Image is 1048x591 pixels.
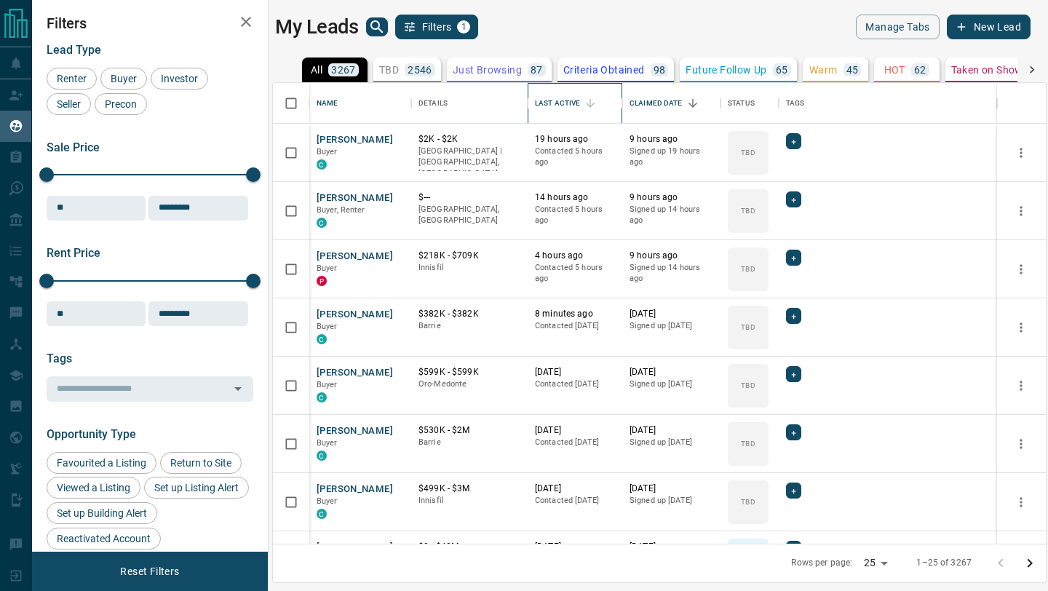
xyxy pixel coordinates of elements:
[535,366,615,378] p: [DATE]
[52,98,86,110] span: Seller
[741,205,755,216] p: TBD
[786,483,801,499] div: +
[791,309,796,323] span: +
[317,159,327,170] div: condos.ca
[741,263,755,274] p: TBD
[52,533,156,544] span: Reactivated Account
[379,65,399,75] p: TBD
[52,482,135,493] span: Viewed a Listing
[535,437,615,448] p: Contacted [DATE]
[47,15,253,32] h2: Filters
[535,204,615,226] p: Contacted 5 hours ago
[47,68,97,90] div: Renter
[418,495,520,507] p: Innisfil
[418,262,520,274] p: Innisfil
[317,541,393,555] button: [PERSON_NAME]
[786,366,801,382] div: +
[630,262,713,285] p: Signed up 14 hours ago
[535,83,580,124] div: Last Active
[165,457,237,469] span: Return to Site
[151,68,208,90] div: Investor
[884,65,905,75] p: HOT
[317,380,338,389] span: Buyer
[531,65,543,75] p: 87
[106,73,142,84] span: Buyer
[317,308,393,322] button: [PERSON_NAME]
[1010,200,1032,222] button: more
[741,496,755,507] p: TBD
[791,483,796,498] span: +
[317,263,338,273] span: Buyer
[418,437,520,448] p: Barrie
[916,557,972,569] p: 1–25 of 3267
[630,495,713,507] p: Signed up [DATE]
[630,308,713,320] p: [DATE]
[317,483,393,496] button: [PERSON_NAME]
[228,378,248,399] button: Open
[366,17,388,36] button: search button
[947,15,1031,39] button: New Lead
[418,366,520,378] p: $599K - $599K
[630,378,713,390] p: Signed up [DATE]
[528,83,622,124] div: Last Active
[741,322,755,333] p: TBD
[418,191,520,204] p: $---
[395,15,479,39] button: Filters1
[741,147,755,158] p: TBD
[317,276,327,286] div: property.ca
[630,483,713,495] p: [DATE]
[791,557,852,569] p: Rows per page:
[1010,491,1032,513] button: more
[535,378,615,390] p: Contacted [DATE]
[580,93,600,114] button: Sort
[275,15,359,39] h1: My Leads
[776,65,788,75] p: 65
[95,93,147,115] div: Precon
[311,65,322,75] p: All
[630,83,683,124] div: Claimed Date
[317,205,365,215] span: Buyer, Renter
[630,437,713,448] p: Signed up [DATE]
[331,65,356,75] p: 3267
[418,483,520,495] p: $499K - $3M
[535,308,615,320] p: 8 minutes ago
[535,250,615,262] p: 4 hours ago
[317,250,393,263] button: [PERSON_NAME]
[535,424,615,437] p: [DATE]
[317,191,393,205] button: [PERSON_NAME]
[741,438,755,449] p: TBD
[1010,433,1032,455] button: more
[317,366,393,380] button: [PERSON_NAME]
[856,15,939,39] button: Manage Tabs
[654,65,666,75] p: 98
[630,204,713,226] p: Signed up 14 hours ago
[791,250,796,265] span: +
[1015,549,1044,578] button: Go to next page
[630,366,713,378] p: [DATE]
[47,140,100,154] span: Sale Price
[1010,375,1032,397] button: more
[317,451,327,461] div: condos.ca
[563,65,645,75] p: Criteria Obtained
[535,133,615,146] p: 19 hours ago
[418,378,520,390] p: Oro-Medonte
[791,367,796,381] span: +
[418,424,520,437] p: $530K - $2M
[411,83,528,124] div: Details
[686,65,766,75] p: Future Follow Up
[786,83,805,124] div: Tags
[418,320,520,332] p: Barrie
[317,424,393,438] button: [PERSON_NAME]
[317,322,338,331] span: Buyer
[858,552,893,574] div: 25
[317,83,338,124] div: Name
[144,477,249,499] div: Set up Listing Alert
[1010,142,1032,164] button: more
[47,93,91,115] div: Seller
[786,308,801,324] div: +
[418,146,520,180] p: [GEOGRAPHIC_DATA] | [GEOGRAPHIC_DATA], [GEOGRAPHIC_DATA]
[786,250,801,266] div: +
[630,541,713,553] p: [DATE]
[47,502,157,524] div: Set up Building Alert
[418,541,520,553] p: $0 - $48M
